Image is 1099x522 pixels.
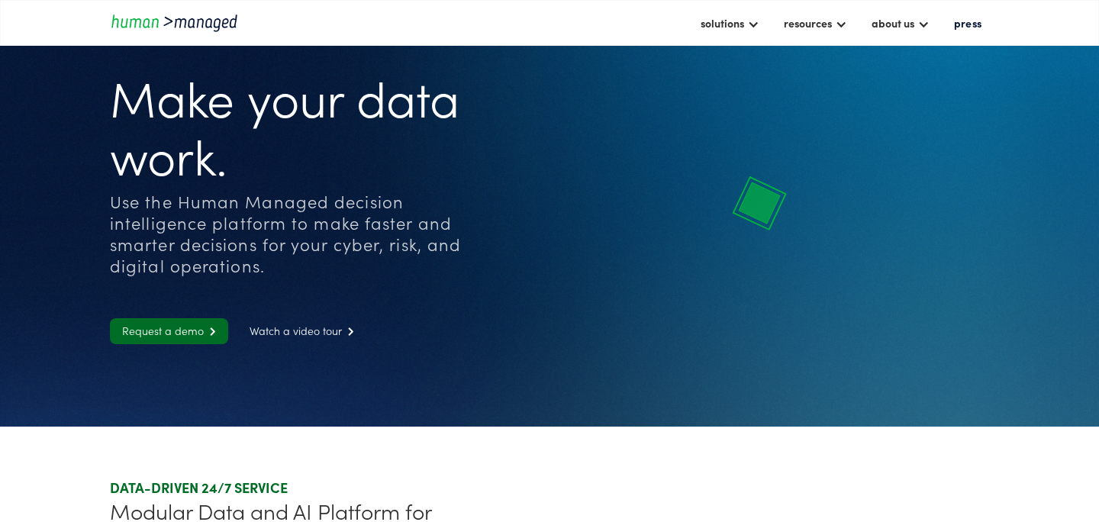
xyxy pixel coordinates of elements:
a: Watch a video tour [237,318,366,344]
div: solutions [701,14,744,32]
span:  [204,327,216,337]
h1: Make your data work. [110,67,488,183]
a: press [946,10,989,36]
div: resources [776,10,855,36]
div: Use the Human Managed decision intelligence platform to make faster and smarter decisions for you... [110,191,488,276]
a: Request a demo [110,318,228,344]
span:  [342,327,354,337]
div: about us [872,14,914,32]
div: DATA-DRIVEN 24/7 SERVICE [110,478,543,497]
div: about us [864,10,937,36]
div: resources [784,14,832,32]
a: home [110,12,247,33]
div: solutions [693,10,767,36]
